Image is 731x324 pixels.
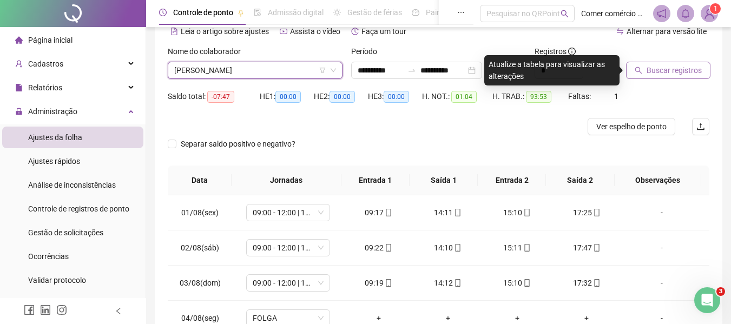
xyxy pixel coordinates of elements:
span: Ver espelho de ponto [596,121,667,133]
span: Cadastros [28,59,63,68]
sup: Atualize o seu contato no menu Meus Dados [710,3,721,14]
span: mobile [384,244,392,252]
div: 17:47 [561,242,613,254]
span: Buscar registros [647,64,702,76]
div: HE 1: [260,90,314,103]
div: HE 2: [314,90,368,103]
span: mobile [453,279,462,287]
span: mobile [384,209,392,216]
div: 17:32 [561,277,613,289]
span: Gestão de solicitações [28,228,103,237]
div: - [630,277,694,289]
span: clock-circle [159,9,167,16]
span: Assista o vídeo [290,27,340,36]
div: 14:12 [422,277,474,289]
div: + [491,312,543,324]
span: file-done [254,9,261,16]
span: Comer comércio de alimentos Ltda [581,8,647,19]
span: Ajustes rápidos [28,157,80,166]
span: left [115,307,122,315]
span: lock [15,108,23,115]
div: + [561,312,613,324]
div: Saldo total: [168,90,260,103]
th: Saída 2 [546,166,614,195]
span: mobile [592,279,601,287]
span: 09:00 - 12:00 | 13:00 - 17:20 [253,240,324,256]
span: 00:00 [330,91,355,103]
button: Ver espelho de ponto [588,118,675,135]
div: H. NOT.: [422,90,492,103]
span: bell [681,9,690,18]
span: Controle de ponto [173,8,233,17]
span: home [15,36,23,44]
iframe: Intercom live chat [694,287,720,313]
span: youtube [280,28,287,35]
span: to [407,66,416,75]
span: ellipsis [457,9,465,16]
img: 86646 [701,5,717,22]
div: - [630,207,694,219]
span: notification [657,9,667,18]
span: sun [333,9,341,16]
div: 17:25 [561,207,613,219]
span: Relatórios [28,83,62,92]
span: swap [616,28,624,35]
span: Admissão digital [268,8,324,17]
span: Leia o artigo sobre ajustes [181,27,269,36]
span: mobile [592,244,601,252]
span: Análise de inconsistências [28,181,116,189]
span: Página inicial [28,36,73,44]
div: Atualize a tabela para visualizar as alterações [484,55,620,85]
span: history [351,28,359,35]
span: facebook [24,305,35,315]
th: Entrada 1 [341,166,410,195]
div: 14:10 [422,242,474,254]
th: Data [168,166,232,195]
div: 15:10 [491,277,543,289]
span: 09:00 - 12:00 | 13:00 - 17:20 [253,275,324,291]
span: user-add [15,60,23,68]
span: down [330,67,337,74]
div: 09:17 [353,207,405,219]
span: mobile [522,279,531,287]
span: -07:47 [207,91,234,103]
span: mobile [592,209,601,216]
span: 02/08(sáb) [181,243,219,252]
div: 14:11 [422,207,474,219]
span: 01/08(sex) [181,208,219,217]
div: + [353,312,405,324]
div: 15:10 [491,207,543,219]
span: 1 [714,5,717,12]
label: Período [351,45,384,57]
span: 01:04 [451,91,477,103]
span: pushpin [238,10,244,16]
span: 00:00 [275,91,301,103]
div: H. TRAB.: [492,90,568,103]
span: Observações [623,174,693,186]
span: Ocorrências [28,252,69,261]
span: 04/08(seg) [181,314,219,322]
span: mobile [522,244,531,252]
span: mobile [522,209,531,216]
span: upload [696,122,705,131]
div: HE 3: [368,90,422,103]
span: instagram [56,305,67,315]
th: Observações [615,166,701,195]
span: Ajustes da folha [28,133,82,142]
div: - [630,312,694,324]
span: 03/08(dom) [180,279,221,287]
span: CARMELITA SILVA DOS SANTOS [174,62,336,78]
span: filter [319,67,326,74]
span: Separar saldo positivo e negativo? [176,138,300,150]
label: Nome do colaborador [168,45,248,57]
span: search [635,67,642,74]
span: file-text [170,28,178,35]
span: Registros [535,45,576,57]
span: Validar protocolo [28,276,86,285]
span: Controle de registros de ponto [28,204,129,213]
span: Gestão de férias [347,8,402,17]
span: Faltas: [568,92,592,101]
span: Administração [28,107,77,116]
span: dashboard [412,9,419,16]
span: 00:00 [384,91,409,103]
